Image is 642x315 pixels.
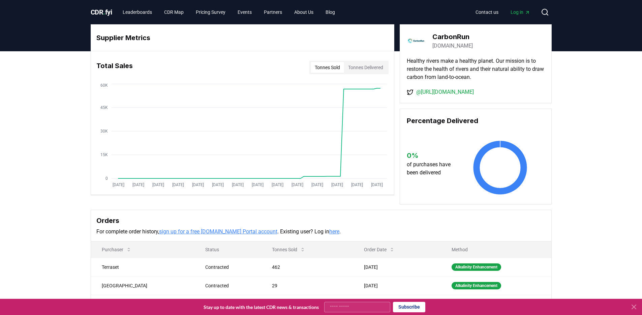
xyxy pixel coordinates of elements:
div: Contracted [205,264,256,270]
tspan: [DATE] [192,182,204,187]
tspan: [DATE] [331,182,343,187]
td: [DATE] [353,276,441,295]
tspan: [DATE] [232,182,243,187]
td: [GEOGRAPHIC_DATA] [91,276,194,295]
p: of purchases have been delivered [407,161,457,177]
tspan: [DATE] [132,182,144,187]
h3: Total Sales [96,61,133,74]
tspan: [DATE] [251,182,263,187]
h3: CarbonRun [432,32,473,42]
tspan: [DATE] [291,182,303,187]
tspan: [DATE] [351,182,363,187]
div: Contracted [205,282,256,289]
button: Tonnes Delivered [344,62,387,73]
nav: Main [117,6,340,18]
tspan: [DATE] [172,182,184,187]
button: Tonnes Sold [311,62,344,73]
a: CDR Map [159,6,189,18]
tspan: [DATE] [212,182,223,187]
h3: 0 % [407,150,457,161]
a: @[URL][DOMAIN_NAME] [416,88,474,96]
td: 55,442 [261,295,354,313]
td: Terraset [91,258,194,276]
tspan: 0 [105,176,108,181]
a: Events [232,6,257,18]
p: Status [200,246,256,253]
tspan: [DATE] [112,182,124,187]
p: Method [446,246,546,253]
a: Pricing Survey [190,6,231,18]
span: Log in [511,9,530,16]
tspan: 45K [100,105,108,110]
a: [DOMAIN_NAME] [432,42,473,50]
button: Order Date [359,243,400,256]
td: Frontier Buyers [91,295,194,313]
tspan: [DATE] [311,182,323,187]
a: Log in [505,6,536,18]
a: About Us [289,6,319,18]
span: CDR fyi [91,8,112,16]
tspan: [DATE] [271,182,283,187]
p: Healthy rivers make a healthy planet. Our mission is to restore the health of rivers and their na... [407,57,545,81]
div: Alkalinity Enhancement [452,263,501,271]
td: 462 [261,258,354,276]
img: CarbonRun-logo [407,31,426,50]
a: Blog [320,6,340,18]
td: [DATE] [353,258,441,276]
a: sign up for a free [DOMAIN_NAME] Portal account [159,228,277,235]
tspan: [DATE] [152,182,164,187]
h3: Supplier Metrics [96,33,389,43]
span: . [103,8,105,16]
a: Leaderboards [117,6,157,18]
p: For complete order history, . Existing user? Log in . [96,228,546,236]
a: here [329,228,339,235]
h3: Orders [96,216,546,226]
a: CDR.fyi [91,7,112,17]
a: Contact us [470,6,504,18]
tspan: [DATE] [371,182,383,187]
tspan: 60K [100,83,108,88]
td: [DATE] [353,295,441,313]
tspan: 30K [100,129,108,134]
button: Purchaser [96,243,137,256]
td: 29 [261,276,354,295]
a: Partners [258,6,287,18]
h3: Percentage Delivered [407,116,545,126]
tspan: 15K [100,152,108,157]
div: Alkalinity Enhancement [452,282,501,289]
nav: Main [470,6,536,18]
button: Tonnes Sold [267,243,311,256]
